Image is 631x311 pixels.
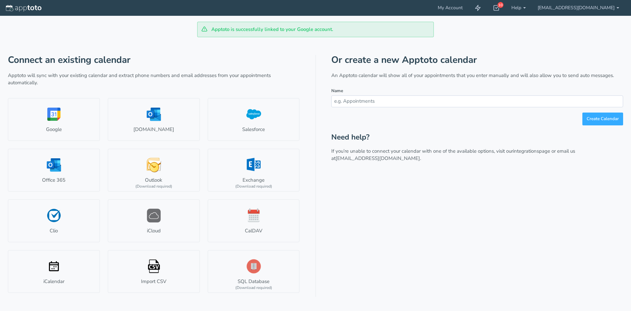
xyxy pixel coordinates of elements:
[197,22,434,37] div: Apptoto is successfully linked to your Google account.
[8,98,100,141] a: Google
[108,250,200,293] a: Import CSV
[235,285,272,291] div: (Download required)
[208,250,300,293] a: SQL Database
[235,184,272,189] div: (Download required)
[208,98,300,141] a: Salesforce
[336,155,421,162] a: [EMAIL_ADDRESS][DOMAIN_NAME].
[6,5,41,12] img: logo-apptoto--white.svg
[108,199,200,242] a: iCloud
[331,55,623,65] h1: Or create a new Apptoto calendar
[208,199,300,242] a: CalDAV
[331,72,623,79] p: An Apptoto calendar will show all of your appointments that you enter manually and will also allo...
[331,88,343,94] label: Name
[208,149,300,192] a: Exchange
[582,113,623,125] button: Create Calendar
[331,95,623,107] input: e.g. Appointments
[513,148,539,154] a: integrations
[8,250,100,293] a: iCalendar
[135,184,172,189] div: (Download required)
[8,55,300,65] h1: Connect an existing calendar
[108,149,200,192] a: Outlook
[108,98,200,141] a: [DOMAIN_NAME]
[8,72,300,86] p: Apptoto will sync with your existing calendar and extract phone numbers and email addresses from ...
[8,199,100,242] a: Clio
[331,148,623,162] p: If you’re unable to connect your calendar with one of the available options, visit our page or em...
[331,133,623,142] h2: Need help?
[498,2,503,8] div: 10
[8,149,100,192] a: Office 365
